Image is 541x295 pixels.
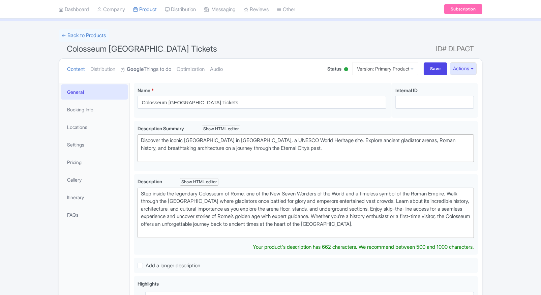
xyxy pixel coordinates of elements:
div: Show HTML editor [180,179,219,186]
span: Description Summary [138,126,185,131]
span: Status [327,65,341,72]
a: Itinerary [61,190,128,205]
span: Internal ID [395,87,418,93]
span: Description [138,179,163,184]
a: Pricing [61,155,128,170]
span: Name [138,87,150,93]
div: Active [343,64,350,75]
a: Distribution [91,59,116,80]
a: Content [67,59,85,80]
a: Settings [61,137,128,152]
strong: Google [127,65,144,73]
div: Your product's description has 662 characters. We recommend between 500 and 1000 characters. [253,243,474,251]
span: ID# DLPAGT [436,42,474,56]
a: Booking Info [61,102,128,117]
a: FAQs [61,207,128,222]
span: Colosseum [GEOGRAPHIC_DATA] Tickets [67,44,217,54]
a: Gallery [61,172,128,187]
a: General [61,84,128,100]
input: Save [424,62,447,75]
div: Step inside the legendary Colosseum of Rome, one of the New Seven Wonders of the World and a time... [141,190,471,236]
a: Locations [61,119,128,135]
button: Actions [450,62,477,75]
div: Show HTML editor [202,126,241,133]
a: Subscription [444,4,482,14]
a: Audio [210,59,223,80]
span: Add a longer description [146,262,200,269]
div: Discover the iconic [GEOGRAPHIC_DATA] in [GEOGRAPHIC_DATA], a UNESCO World Heritage site. Explore... [141,137,471,160]
a: GoogleThings to do [121,59,172,80]
a: Optimization [177,59,205,80]
span: Highlights [138,281,159,287]
a: Version: Primary Product [352,62,418,75]
a: ← Back to Products [59,29,109,42]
